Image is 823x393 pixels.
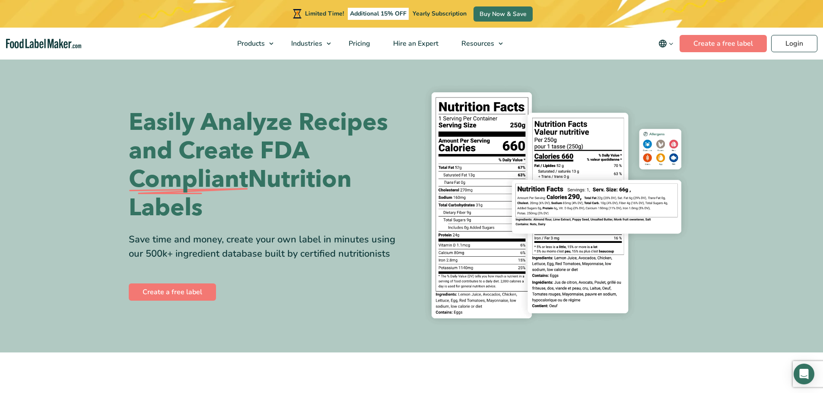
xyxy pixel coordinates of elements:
[337,28,380,60] a: Pricing
[771,35,817,52] a: Login
[129,108,405,222] h1: Easily Analyze Recipes and Create FDA Nutrition Labels
[129,283,216,301] a: Create a free label
[129,233,405,261] div: Save time and money, create your own label in minutes using our 500k+ ingredient database built b...
[346,39,371,48] span: Pricing
[450,28,507,60] a: Resources
[459,39,495,48] span: Resources
[413,9,467,18] span: Yearly Subscription
[794,364,814,384] div: Open Intercom Messenger
[680,35,767,52] a: Create a free label
[289,39,323,48] span: Industries
[391,39,439,48] span: Hire an Expert
[226,28,278,60] a: Products
[348,8,409,20] span: Additional 15% OFF
[473,6,533,22] a: Buy Now & Save
[235,39,266,48] span: Products
[382,28,448,60] a: Hire an Expert
[305,9,344,18] span: Limited Time!
[129,165,248,194] span: Compliant
[280,28,335,60] a: Industries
